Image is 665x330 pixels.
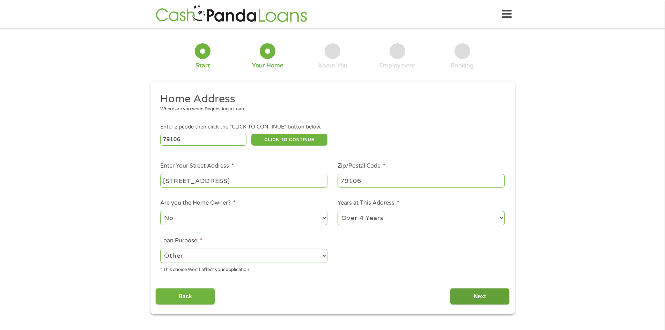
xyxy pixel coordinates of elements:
[252,62,283,69] div: Your Home
[338,199,399,207] label: Years at This Address
[154,4,309,24] img: GetLoanNow Logo
[160,106,500,113] div: Where are you when Requesting a Loan.
[379,62,415,69] div: Employment
[160,123,504,131] div: Enter zipcode then click the "CLICK TO CONTINUE" button below.
[338,162,385,170] label: Zip/Postal Code
[451,62,474,69] div: Banking
[450,288,510,305] input: Next
[195,62,210,69] div: Start
[160,237,202,244] label: Loan Purpose
[155,288,215,305] input: Back
[160,264,327,273] div: * This choice Won’t affect your application
[318,62,347,69] div: About You
[251,134,327,146] button: CLICK TO CONTINUE
[160,174,327,187] input: 1 Main Street
[160,162,234,170] label: Enter Your Street Address
[160,199,236,207] label: Are you the Home Owner?
[160,134,246,146] input: Enter Zipcode (e.g 01510)
[160,92,500,106] h2: Home Address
